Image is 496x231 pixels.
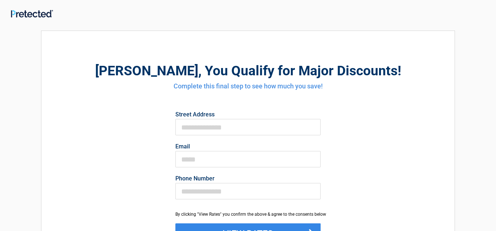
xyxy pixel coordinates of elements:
h2: , You Qualify for Major Discounts! [81,62,415,80]
span: [PERSON_NAME] [95,63,198,79]
h4: Complete this final step to see how much you save! [81,81,415,91]
label: Phone Number [175,176,321,182]
img: Main Logo [11,10,53,17]
label: Email [175,144,321,150]
div: By clicking "View Rates" you confirm the above & agree to the consents below [175,211,321,218]
label: Street Address [175,112,321,118]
